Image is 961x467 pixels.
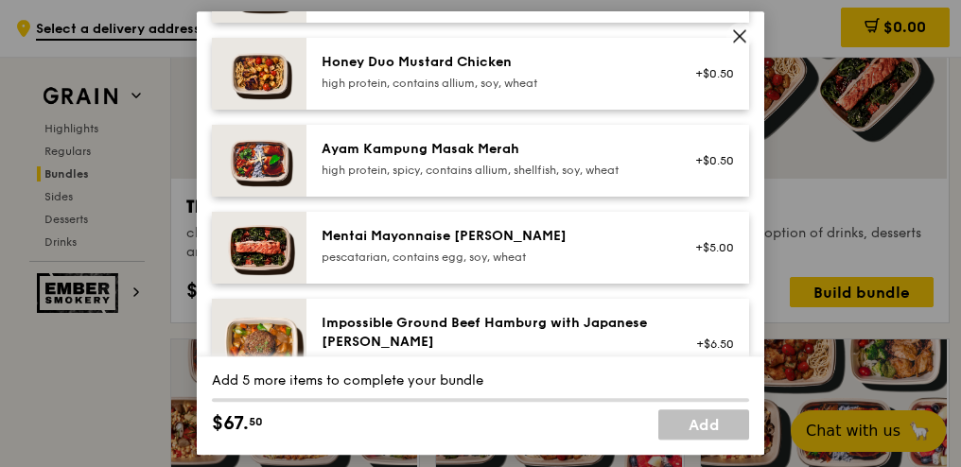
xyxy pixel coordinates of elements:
div: Honey Duo Mustard Chicken [322,53,661,72]
img: daily_normal_Mentai-Mayonnaise-Aburi-Salmon-HORZ.jpg [212,212,306,284]
div: +$0.50 [684,153,734,168]
div: Mentai Mayonnaise [PERSON_NAME] [322,227,661,246]
img: daily_normal_Honey_Duo_Mustard_Chicken__Horizontal_.jpg [212,38,306,110]
div: pescatarian, contains egg, soy, wheat [322,250,661,265]
div: +$0.50 [684,66,734,81]
div: vegan, contains allium, soy, wheat [322,355,661,371]
div: +$5.00 [684,240,734,255]
div: +$6.50 [684,337,734,352]
div: Ayam Kampung Masak Merah [322,140,661,159]
div: high protein, spicy, contains allium, shellfish, soy, wheat [322,163,661,178]
span: $67. [212,410,249,439]
img: daily_normal_Ayam_Kampung_Masak_Merah_Horizontal_.jpg [212,125,306,197]
div: Impossible Ground Beef Hamburg with Japanese [PERSON_NAME] [322,314,661,352]
span: 50 [249,415,263,430]
div: high protein, contains allium, soy, wheat [322,76,661,91]
img: daily_normal_HORZ-Impossible-Hamburg-With-Japanese-Curry.jpg [212,299,306,389]
a: Add [658,410,749,441]
div: Add 5 more items to complete your bundle [212,372,749,391]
